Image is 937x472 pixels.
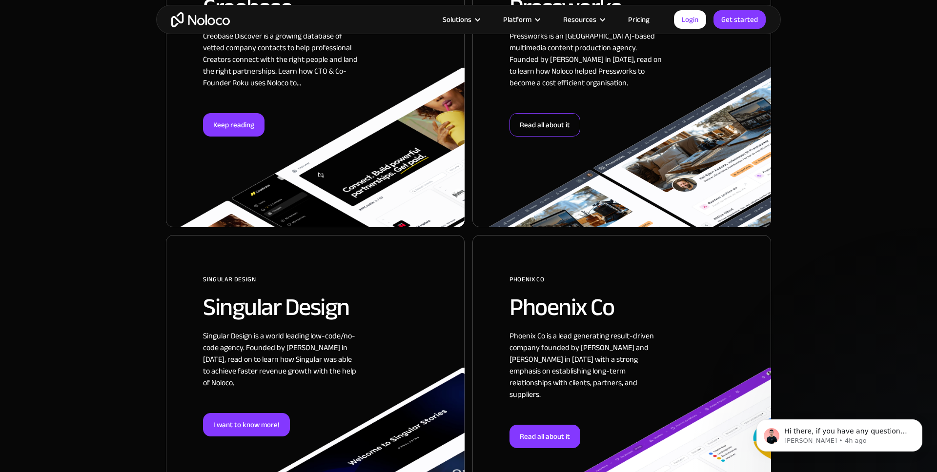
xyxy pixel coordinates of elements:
a: Get started [713,10,766,29]
h2: Phoenix Co [509,294,734,320]
div: I want to know more! [203,413,290,436]
div: Phoenix Co is a lead generating result-driven company founded by [PERSON_NAME] and [PERSON_NAME] ... [509,330,666,425]
div: Singular Design [203,272,428,294]
iframe: Intercom notifications message [742,399,937,467]
a: Pricing [616,13,662,26]
div: Phoenix Co [509,272,734,294]
div: Pressworks is an [GEOGRAPHIC_DATA]-based multimedia content production agency. Founded by [PERSON... [509,30,666,113]
a: home [171,12,230,27]
div: Read all about it [509,425,580,448]
div: Platform [503,13,531,26]
div: Solutions [430,13,491,26]
div: Resources [551,13,616,26]
div: Resources [563,13,596,26]
div: Keep reading [203,113,265,137]
div: Solutions [443,13,471,26]
div: Platform [491,13,551,26]
div: Read all about it [509,113,580,137]
a: Login [674,10,706,29]
div: Creobase Discover is a growing database of vetted company contacts to help professional Creators ... [203,30,359,113]
h2: Singular Design [203,294,428,320]
div: Singular Design is a world leading low-code/no-code agency. Founded by [PERSON_NAME] in [DATE], r... [203,330,359,413]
